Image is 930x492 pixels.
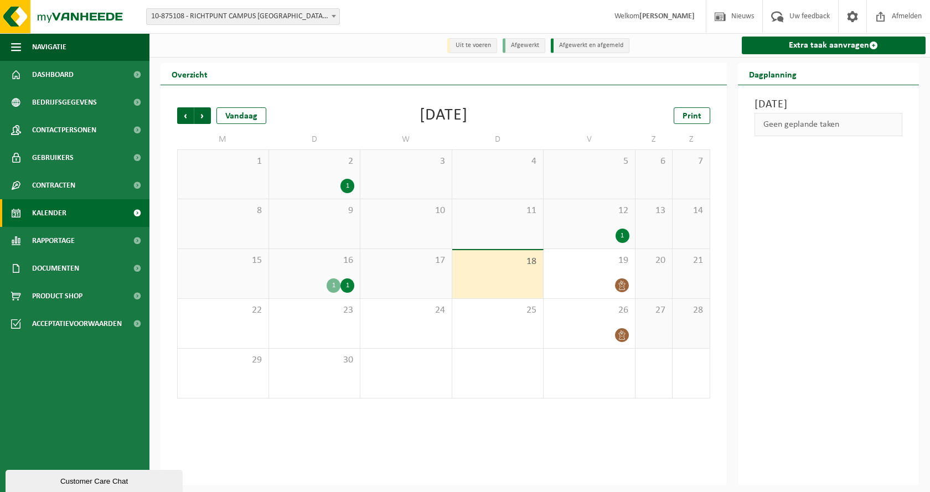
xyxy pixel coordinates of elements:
span: Navigatie [32,33,66,61]
li: Uit te voeren [447,38,497,53]
td: D [452,130,544,149]
div: Vandaag [216,107,266,124]
span: 4 [458,156,538,168]
span: 10-875108 - RICHTPUNT CAMPUS BUGGENHOUT - BUGGENHOUT [147,9,339,24]
span: 24 [366,304,446,317]
span: 2 [275,156,355,168]
span: 14 [678,205,704,217]
span: 16 [275,255,355,267]
div: 1 [340,278,354,293]
span: 20 [641,255,666,267]
span: Rapportage [32,227,75,255]
span: 22 [183,304,263,317]
span: 18 [458,256,538,268]
td: M [177,130,269,149]
span: Contracten [32,172,75,199]
h2: Dagplanning [738,63,808,85]
span: Vorige [177,107,194,124]
span: 1 [183,156,263,168]
div: [DATE] [420,107,468,124]
td: W [360,130,452,149]
span: Gebruikers [32,144,74,172]
span: 17 [366,255,446,267]
span: 8 [183,205,263,217]
span: 27 [641,304,666,317]
td: D [269,130,361,149]
span: 10-875108 - RICHTPUNT CAMPUS BUGGENHOUT - BUGGENHOUT [146,8,340,25]
td: Z [635,130,673,149]
span: Bedrijfsgegevens [32,89,97,116]
span: 9 [275,205,355,217]
span: Kalender [32,199,66,227]
iframe: chat widget [6,468,185,492]
span: Print [683,112,701,121]
h2: Overzicht [161,63,219,85]
span: 11 [458,205,538,217]
a: Print [674,107,710,124]
span: Volgende [194,107,211,124]
span: 26 [549,304,629,317]
span: 6 [641,156,666,168]
span: 29 [183,354,263,366]
span: Acceptatievoorwaarden [32,310,122,338]
span: Contactpersonen [32,116,96,144]
span: 23 [275,304,355,317]
strong: [PERSON_NAME] [639,12,695,20]
span: Dashboard [32,61,74,89]
li: Afgewerkt en afgemeld [551,38,629,53]
div: 1 [616,229,629,243]
span: 7 [678,156,704,168]
div: 1 [340,179,354,193]
span: 25 [458,304,538,317]
div: 1 [327,278,340,293]
div: Geen geplande taken [755,113,903,136]
span: 28 [678,304,704,317]
span: Product Shop [32,282,82,310]
span: 30 [275,354,355,366]
span: 10 [366,205,446,217]
span: 12 [549,205,629,217]
td: Z [673,130,710,149]
span: Documenten [32,255,79,282]
a: Extra taak aanvragen [742,37,926,54]
li: Afgewerkt [503,38,545,53]
span: 21 [678,255,704,267]
h3: [DATE] [755,96,903,113]
span: 3 [366,156,446,168]
span: 13 [641,205,666,217]
span: 15 [183,255,263,267]
td: V [544,130,635,149]
span: 5 [549,156,629,168]
span: 19 [549,255,629,267]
